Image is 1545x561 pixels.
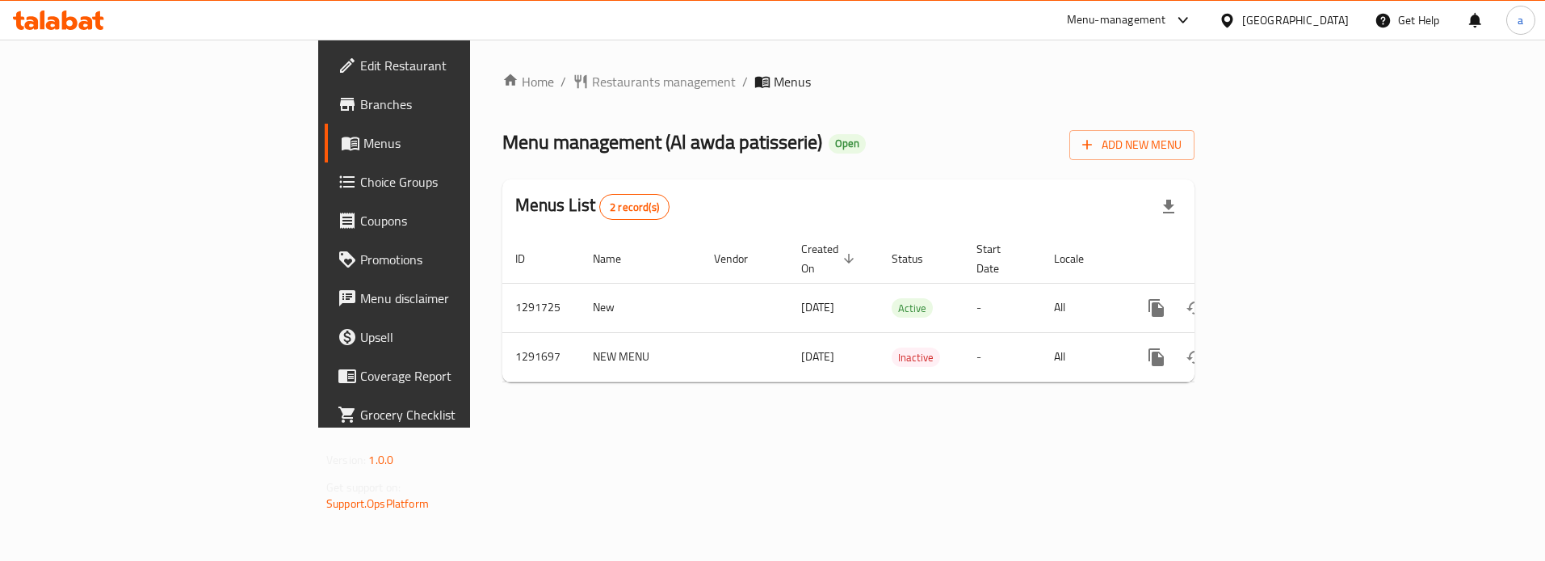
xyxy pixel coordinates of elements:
button: Change Status [1176,338,1215,377]
button: Change Status [1176,289,1215,327]
span: Add New Menu [1082,135,1182,155]
span: 2 record(s) [600,200,669,215]
span: Grocery Checklist [360,405,563,424]
span: [DATE] [801,346,834,367]
span: Upsell [360,327,563,347]
span: Status [892,249,944,268]
span: Menu disclaimer [360,289,563,308]
span: Coupons [360,211,563,230]
span: Menus [774,72,811,91]
span: Locale [1054,249,1105,268]
span: Version: [326,449,366,470]
td: All [1041,332,1124,382]
div: [GEOGRAPHIC_DATA] [1242,11,1349,29]
span: Get support on: [326,477,401,498]
a: Promotions [325,240,576,279]
span: a [1518,11,1523,29]
table: enhanced table [502,234,1305,382]
span: Restaurants management [592,72,736,91]
span: Promotions [360,250,563,269]
a: Grocery Checklist [325,395,576,434]
span: Vendor [714,249,769,268]
span: Active [892,299,933,318]
a: Edit Restaurant [325,46,576,85]
td: New [580,283,701,332]
td: NEW MENU [580,332,701,382]
h2: Menus List [515,193,670,220]
a: Menu disclaimer [325,279,576,318]
td: All [1041,283,1124,332]
span: ID [515,249,546,268]
td: - [964,332,1041,382]
th: Actions [1124,234,1305,284]
div: Open [829,134,866,154]
span: 1.0.0 [368,449,393,470]
span: Name [593,249,642,268]
nav: breadcrumb [502,72,1194,91]
a: Support.OpsPlatform [326,493,429,514]
div: Export file [1149,188,1188,226]
li: / [742,72,748,91]
span: Coverage Report [360,366,563,386]
span: Open [829,137,866,150]
span: Choice Groups [360,172,563,192]
span: [DATE] [801,297,834,318]
span: Start Date [976,239,1022,278]
span: Created On [801,239,859,278]
div: Menu-management [1067,11,1166,30]
a: Coupons [325,201,576,240]
span: Branches [360,95,563,114]
div: Total records count [599,194,670,220]
div: Active [892,298,933,318]
a: Restaurants management [573,72,736,91]
a: Choice Groups [325,162,576,201]
a: Upsell [325,318,576,356]
button: more [1137,289,1176,327]
span: Menus [363,133,563,153]
td: - [964,283,1041,332]
div: Inactive [892,348,940,367]
button: Add New Menu [1069,130,1194,160]
span: Edit Restaurant [360,56,563,75]
span: Inactive [892,348,940,367]
a: Branches [325,85,576,124]
a: Coverage Report [325,356,576,395]
a: Menus [325,124,576,162]
span: Menu management ( Al awda patisserie ) [502,124,822,160]
button: more [1137,338,1176,377]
